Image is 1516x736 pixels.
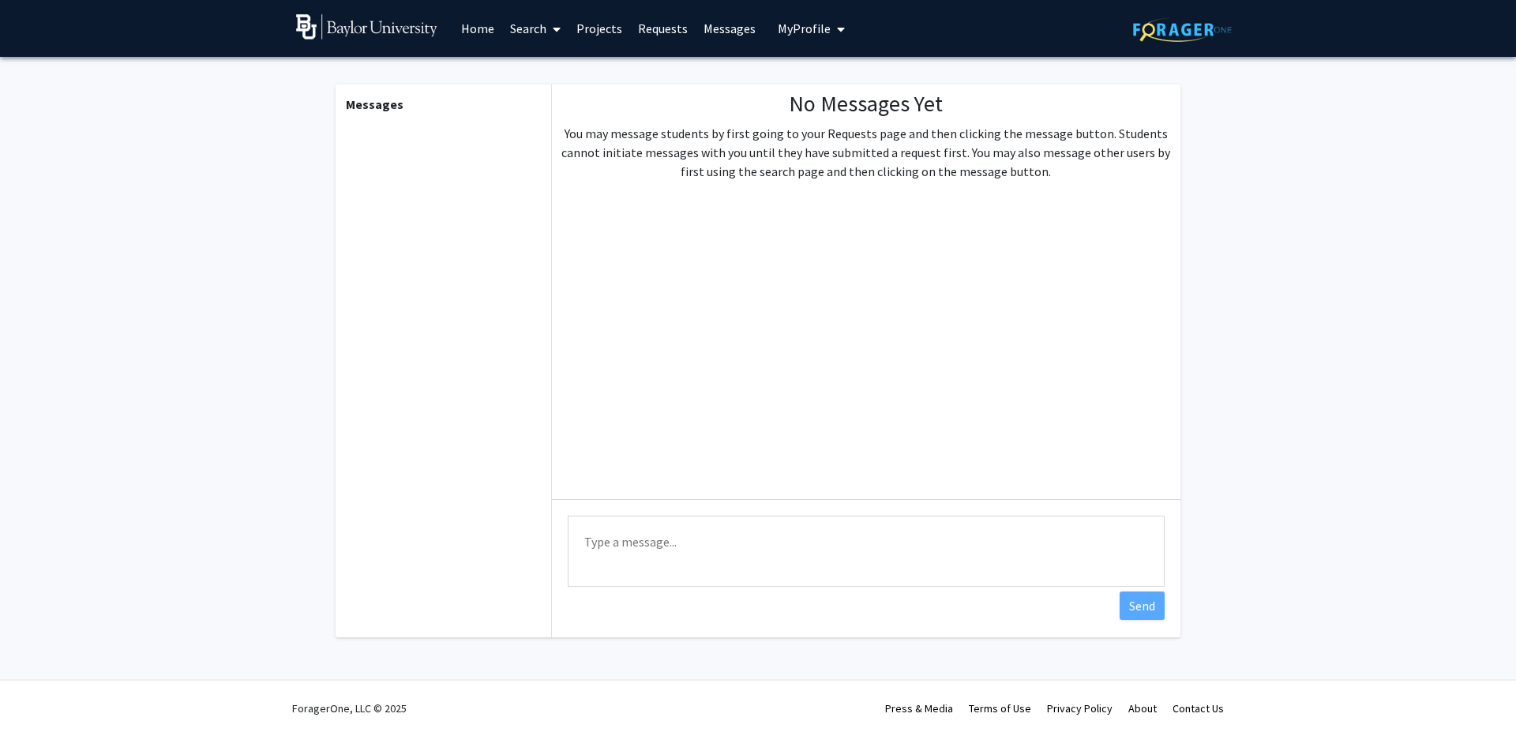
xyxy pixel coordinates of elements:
[1128,701,1157,715] a: About
[696,1,764,56] a: Messages
[1047,701,1113,715] a: Privacy Policy
[296,14,437,39] img: Baylor University Logo
[969,701,1031,715] a: Terms of Use
[502,1,568,56] a: Search
[885,701,953,715] a: Press & Media
[453,1,502,56] a: Home
[568,1,630,56] a: Projects
[12,665,67,724] iframe: Chat
[558,124,1174,181] p: You may message students by first going to your Requests page and then clicking the message butto...
[346,96,403,112] b: Messages
[292,681,407,736] div: ForagerOne, LLC © 2025
[630,1,696,56] a: Requests
[1173,701,1224,715] a: Contact Us
[1133,17,1232,42] img: ForagerOne Logo
[558,91,1174,118] h1: No Messages Yet
[568,516,1165,587] textarea: Message
[1120,591,1165,620] button: Send
[778,21,831,36] span: My Profile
